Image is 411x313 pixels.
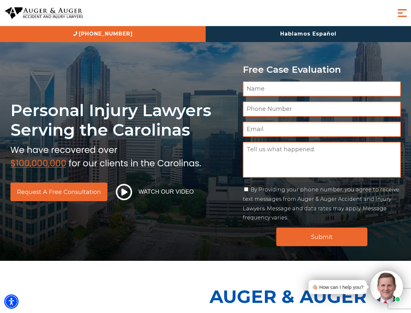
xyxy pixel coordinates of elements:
[4,294,19,309] div: Accessibility Menu
[312,283,363,291] div: 👋🏼 How can I help you?
[5,7,83,19] img: Auger & Auger Accident and Injury Lawyers Logo
[114,184,196,201] button: Watch Our Video
[10,143,201,168] img: sub text
[370,271,403,303] img: Intaker widget Avatar
[10,183,107,201] a: Request a Free Consultation
[243,186,399,221] label: By Providing your phone number, you agree to receive text messages from Auger & Auger Accident an...
[243,65,401,75] p: Free Case Evaluation
[396,7,409,20] button: Menu
[243,81,401,97] input: Name
[243,101,401,117] input: Phone Number
[17,189,101,195] span: Request a Free Consultation
[276,228,367,246] input: Submit
[10,100,235,140] h1: Personal Injury Lawyers Serving the Carolinas
[210,280,407,313] p: Auger & Auger
[243,122,401,137] input: Email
